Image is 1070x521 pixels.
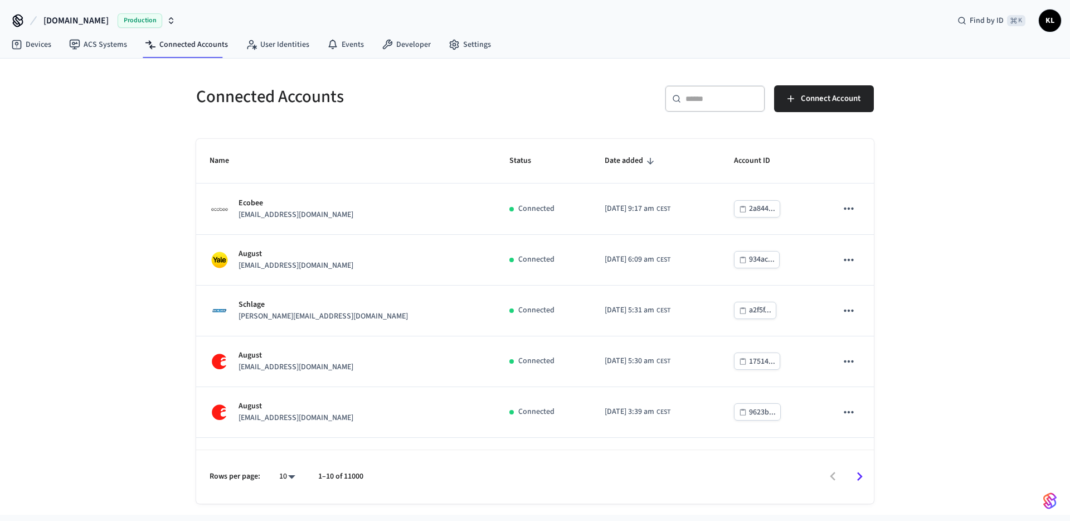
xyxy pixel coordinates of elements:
p: Schlage [239,299,408,311]
img: ecobee_logo_square [210,199,230,219]
span: ⌘ K [1007,15,1025,26]
p: [EMAIL_ADDRESS][DOMAIN_NAME] [239,209,353,221]
p: Connected [518,355,555,367]
p: August [239,248,353,260]
div: 934ac... [749,253,775,267]
span: Name [210,152,244,170]
h5: Connected Accounts [196,85,528,108]
button: KL [1039,9,1061,32]
a: User Identities [237,35,318,55]
div: 10 [274,469,300,485]
button: 2a844... [734,200,780,218]
p: Connected [518,254,555,266]
span: Status [509,152,546,170]
a: Developer [373,35,440,55]
span: [DOMAIN_NAME] [43,14,109,27]
p: [PERSON_NAME][EMAIL_ADDRESS][DOMAIN_NAME] [239,311,408,322]
span: Account ID [734,152,785,170]
button: Connect Account [774,85,874,112]
p: Rows per page: [210,471,260,483]
div: Europe/Zagreb [605,406,670,418]
p: August [239,401,353,412]
span: [DATE] 3:39 am [605,406,654,418]
span: Connect Account [801,91,860,106]
span: Find by ID [970,15,1004,26]
div: Europe/Zagreb [605,203,670,215]
span: Date added [605,152,658,170]
span: [DATE] 5:31 am [605,305,654,316]
span: [DATE] 6:09 am [605,254,654,266]
div: Europe/Zagreb [605,305,670,316]
img: August Logo, Square [210,351,230,372]
img: Schlage Logo, Square [210,301,230,321]
span: KL [1040,11,1060,31]
button: Go to next page [847,464,873,490]
p: 1–10 of 11000 [318,471,363,483]
p: Connected [518,305,555,316]
span: CEST [656,306,670,316]
img: SeamLogoGradient.69752ec5.svg [1043,492,1057,510]
img: August Logo, Square [210,402,230,422]
span: CEST [656,255,670,265]
div: 17514... [749,355,775,369]
div: 9623b... [749,406,776,419]
span: CEST [656,407,670,417]
p: [EMAIL_ADDRESS][DOMAIN_NAME] [239,361,353,373]
button: a2f5f... [734,302,776,319]
p: August [239,350,353,361]
div: Find by ID⌘ K [949,11,1034,31]
span: CEST [656,204,670,214]
p: Connected [518,203,555,215]
p: Connected [518,406,555,418]
p: [EMAIL_ADDRESS][DOMAIN_NAME] [239,412,353,424]
span: [DATE] 5:30 am [605,355,654,367]
a: Settings [440,35,500,55]
span: CEST [656,356,670,366]
p: [EMAIL_ADDRESS][DOMAIN_NAME] [239,260,353,272]
div: Europe/Zagreb [605,355,670,367]
button: 9623b... [734,403,781,421]
div: 2a844... [749,202,775,216]
button: 934ac... [734,251,780,268]
span: [DATE] 9:17 am [605,203,654,215]
img: Yale Logo, Square [210,250,230,270]
p: Ecobee [239,197,353,209]
a: ACS Systems [60,35,136,55]
div: Europe/Zagreb [605,254,670,266]
a: Events [318,35,373,55]
div: a2f5f... [749,303,771,317]
button: 17514... [734,353,780,370]
span: Production [118,13,162,28]
a: Connected Accounts [136,35,237,55]
a: Devices [2,35,60,55]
